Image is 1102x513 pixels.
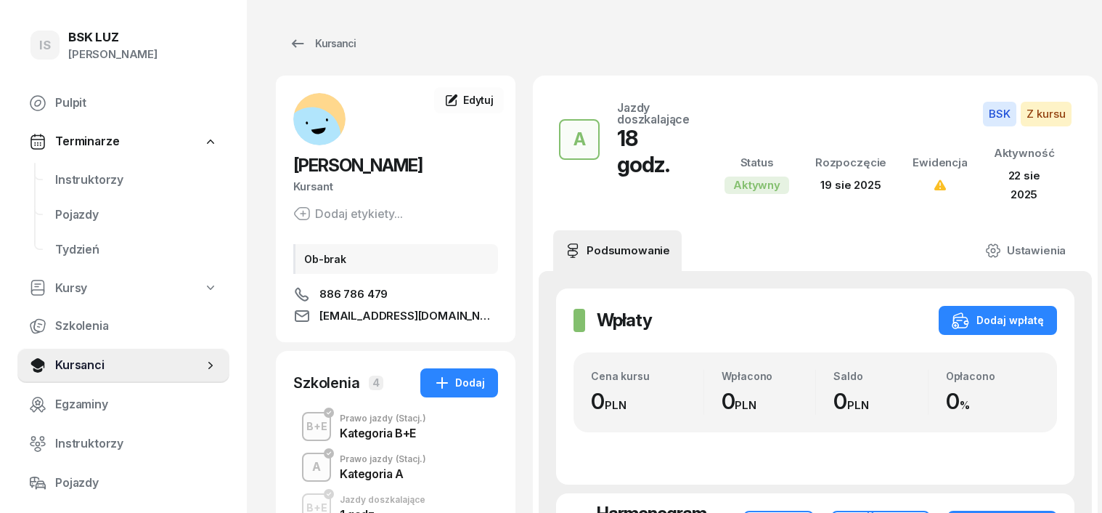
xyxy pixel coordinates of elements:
button: Dodaj wpłatę [939,306,1057,335]
div: 0 [946,388,1040,415]
span: Egzaminy [55,395,218,414]
div: 0 [591,388,703,415]
button: Dodaj [420,368,498,397]
a: [EMAIL_ADDRESS][DOMAIN_NAME] [293,307,498,325]
a: Tydzień [44,233,229,267]
small: PLN [735,398,756,412]
a: Instruktorzy [17,427,229,461]
div: Szkolenia [293,373,360,393]
div: Prawo jazdy [340,414,426,423]
div: Kategoria B+E [340,427,426,439]
div: Jazdy doszkalające [340,496,425,504]
a: 886 786 479 [293,286,498,303]
button: Dodaj etykiety... [293,205,403,222]
small: PLN [605,398,626,412]
a: Egzaminy [17,387,229,422]
div: BSK LUZ [68,31,158,44]
button: B+E [302,412,331,441]
div: A [568,125,592,154]
div: Kursant [293,177,498,196]
a: Edytuj [434,87,504,113]
span: Tydzień [55,241,218,259]
div: Kategoria A [340,468,426,480]
button: APrawo jazdy(Stacj.)Kategoria A [293,447,498,488]
div: Saldo [833,370,928,382]
div: Ob-brak [293,244,498,274]
a: Pojazdy [17,466,229,501]
div: B+E [301,417,333,435]
span: Instruktorzy [55,171,218,190]
div: 0 [833,388,928,415]
span: Z kursu [1021,102,1072,126]
span: Kursy [55,279,87,298]
span: Pulpit [55,94,218,113]
div: A [306,455,327,480]
span: Instruktorzy [55,435,218,453]
div: Dodaj wpłatę [952,312,1044,329]
div: Rozpoczęcie [815,153,886,172]
span: (Stacj.) [396,455,426,464]
div: 22 sie 2025 [994,166,1055,203]
a: Szkolenia [17,309,229,344]
a: Pulpit [17,86,229,121]
div: Prawo jazdy [340,455,426,464]
a: Ustawienia [974,230,1077,271]
span: Terminarze [55,132,119,151]
a: Podsumowanie [553,230,682,271]
button: A [559,119,600,160]
small: PLN [847,398,869,412]
span: (Stacj.) [396,414,426,423]
span: 886 786 479 [319,286,388,303]
div: Jazdy doszkalające [617,102,690,125]
div: 18 godz. [617,125,690,177]
span: Szkolenia [55,317,218,336]
div: Ewidencja [913,153,968,172]
span: Pojazdy [55,474,218,493]
button: BSKZ kursu [983,102,1072,126]
div: Wpłacono [722,370,816,382]
a: Instruktorzy [44,163,229,198]
span: [EMAIL_ADDRESS][DOMAIN_NAME] [319,307,498,325]
div: [PERSON_NAME] [68,45,158,64]
div: 0 [722,388,816,415]
span: Pojazdy [55,206,218,225]
div: Opłacono [946,370,1040,382]
button: B+EPrawo jazdy(Stacj.)Kategoria B+E [293,406,498,447]
span: BSK [983,102,1016,126]
a: Kursanci [276,29,369,58]
h2: Wpłaty [597,309,652,332]
div: Cena kursu [591,370,703,382]
a: Kursanci [17,348,229,383]
span: 19 sie 2025 [820,178,881,192]
button: A [302,453,331,482]
div: Dodaj [433,374,485,392]
span: Edytuj [463,94,494,106]
div: Status [725,153,789,172]
div: Kursanci [289,35,356,52]
span: IS [39,39,51,52]
div: Aktywny [725,177,789,194]
span: 4 [369,376,383,390]
a: Kursy [17,272,229,305]
span: [PERSON_NAME] [293,155,423,176]
small: % [960,398,970,412]
a: Terminarze [17,125,229,158]
div: Aktywność [994,144,1055,163]
a: Pojazdy [44,198,229,233]
span: Kursanci [55,356,203,375]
